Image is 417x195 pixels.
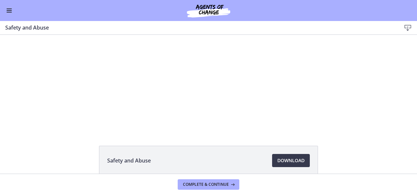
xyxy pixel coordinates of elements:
[272,154,310,167] a: Download
[183,182,229,187] span: Complete & continue
[178,179,239,190] button: Complete & continue
[5,24,391,32] h3: Safety and Abuse
[169,3,248,18] img: Agents of Change
[5,7,13,14] button: Enable menu
[277,157,305,164] span: Download
[107,157,151,164] span: Safety and Abuse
